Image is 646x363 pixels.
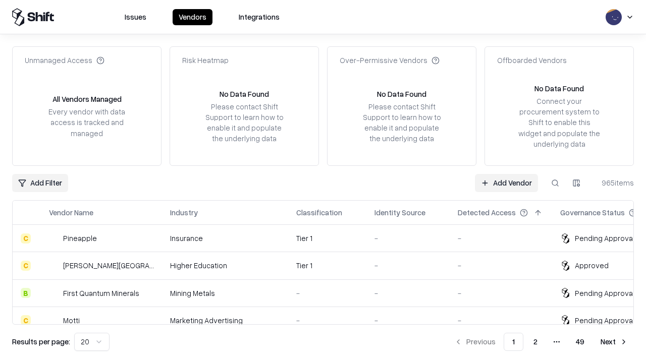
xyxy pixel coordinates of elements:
[63,260,154,271] div: [PERSON_NAME][GEOGRAPHIC_DATA]
[374,260,442,271] div: -
[220,89,269,99] div: No Data Found
[21,288,31,298] div: B
[12,174,68,192] button: Add Filter
[374,288,442,298] div: -
[25,55,104,66] div: Unmanaged Access
[497,55,567,66] div: Offboarded Vendors
[458,260,544,271] div: -
[202,101,286,144] div: Please contact Shift Support to learn how to enable it and populate the underlying data
[45,106,129,138] div: Every vendor with data access is tracked and managed
[377,89,426,99] div: No Data Found
[170,260,280,271] div: Higher Education
[296,315,358,326] div: -
[534,83,584,94] div: No Data Found
[374,315,442,326] div: -
[21,261,31,271] div: C
[63,315,80,326] div: Motti
[374,207,425,218] div: Identity Source
[49,288,59,298] img: First Quantum Minerals
[517,96,601,149] div: Connect your procurement system to Shift to enable this widget and populate the underlying data
[182,55,229,66] div: Risk Heatmap
[575,233,634,244] div: Pending Approval
[458,288,544,298] div: -
[49,261,59,271] img: Reichman University
[63,233,97,244] div: Pineapple
[21,233,31,244] div: C
[458,207,516,218] div: Detected Access
[63,288,139,298] div: First Quantum Minerals
[575,260,609,271] div: Approved
[170,315,280,326] div: Marketing Advertising
[568,333,593,351] button: 49
[560,207,625,218] div: Governance Status
[21,315,31,325] div: C
[296,288,358,298] div: -
[504,333,523,351] button: 1
[296,260,358,271] div: Tier 1
[458,315,544,326] div: -
[575,315,634,326] div: Pending Approval
[49,207,93,218] div: Vendor Name
[374,233,442,244] div: -
[475,174,538,192] a: Add Vendor
[170,207,198,218] div: Industry
[233,9,286,25] button: Integrations
[594,177,634,188] div: 965 items
[448,333,634,351] nav: pagination
[170,233,280,244] div: Insurance
[525,333,546,351] button: 2
[52,94,122,104] div: All Vendors Managed
[340,55,440,66] div: Over-Permissive Vendors
[296,207,342,218] div: Classification
[360,101,444,144] div: Please contact Shift Support to learn how to enable it and populate the underlying data
[173,9,212,25] button: Vendors
[119,9,152,25] button: Issues
[12,336,70,347] p: Results per page:
[49,315,59,325] img: Motti
[458,233,544,244] div: -
[49,233,59,244] img: Pineapple
[595,333,634,351] button: Next
[296,233,358,244] div: Tier 1
[170,288,280,298] div: Mining Metals
[575,288,634,298] div: Pending Approval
